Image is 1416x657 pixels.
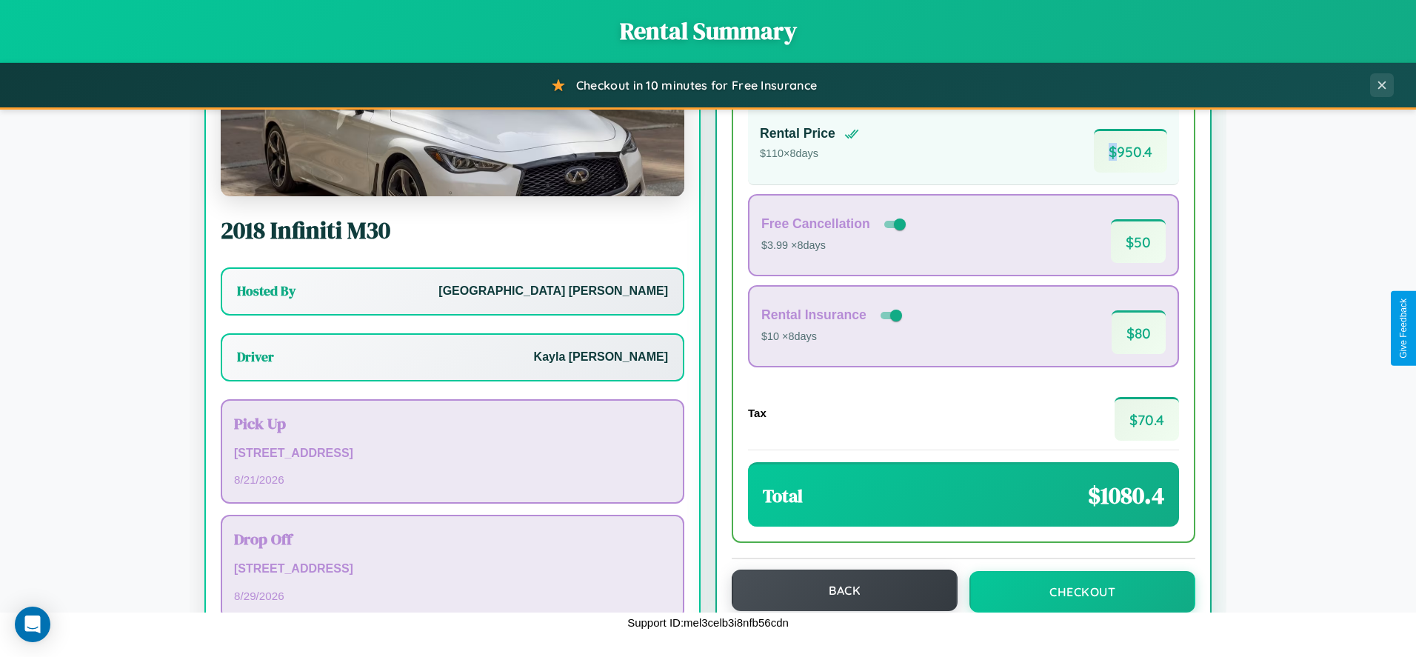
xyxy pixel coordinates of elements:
p: Support ID: mel3celb3i8nfb56cdn [627,613,789,633]
h1: Rental Summary [15,15,1401,47]
h4: Free Cancellation [761,216,870,232]
h3: Total [763,484,803,508]
h4: Tax [748,407,767,419]
p: [STREET_ADDRESS] [234,558,671,580]
img: Infiniti M30 [221,48,684,196]
p: 8 / 29 / 2026 [234,586,671,606]
div: Open Intercom Messenger [15,607,50,642]
button: Back [732,570,958,611]
p: Kayla [PERSON_NAME] [534,347,668,368]
div: Give Feedback [1398,299,1409,358]
h4: Rental Price [760,126,835,141]
span: $ 70.4 [1115,397,1179,441]
h3: Pick Up [234,413,671,434]
span: $ 950.4 [1094,129,1167,173]
span: Checkout in 10 minutes for Free Insurance [576,78,817,93]
h3: Driver [237,348,274,366]
h3: Drop Off [234,528,671,550]
p: $3.99 × 8 days [761,236,909,256]
p: [GEOGRAPHIC_DATA] [PERSON_NAME] [438,281,668,302]
span: $ 80 [1112,310,1166,354]
button: Checkout [969,571,1195,613]
h2: 2018 Infiniti M30 [221,214,684,247]
span: $ 50 [1111,219,1166,263]
span: $ 1080.4 [1088,479,1164,512]
p: $ 110 × 8 days [760,144,859,164]
p: $10 × 8 days [761,327,905,347]
p: 8 / 21 / 2026 [234,470,671,490]
h4: Rental Insurance [761,307,866,323]
p: [STREET_ADDRESS] [234,443,671,464]
h3: Hosted By [237,282,295,300]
